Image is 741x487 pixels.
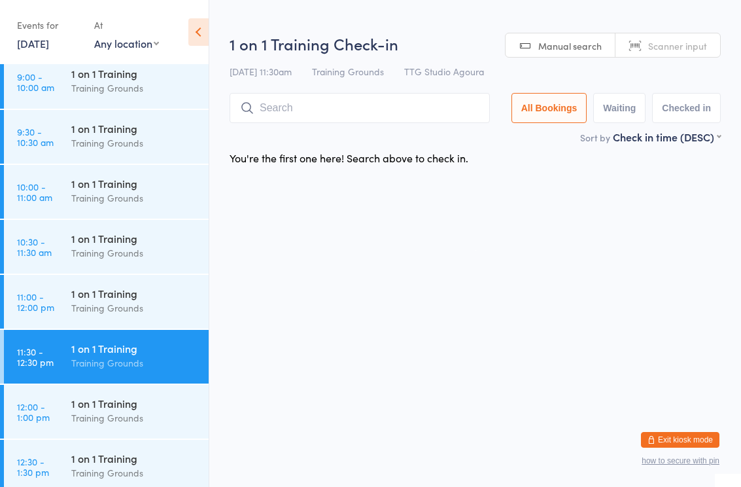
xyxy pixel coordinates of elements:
[538,39,602,52] span: Manual search
[4,275,209,329] a: 11:00 -12:00 pm1 on 1 TrainingTraining Grounds
[404,65,484,78] span: TTG Studio Agoura
[71,81,198,96] div: Training Grounds
[642,456,719,465] button: how to secure with pin
[511,93,587,123] button: All Bookings
[593,93,646,123] button: Waiting
[71,231,198,245] div: 1 on 1 Training
[17,71,54,92] time: 9:00 - 10:00 am
[4,220,209,274] a: 10:30 -11:30 am1 on 1 TrainingTraining Grounds
[580,131,610,144] label: Sort by
[71,176,198,190] div: 1 on 1 Training
[17,36,49,50] a: [DATE]
[230,93,490,123] input: Search
[17,401,50,422] time: 12:00 - 1:00 pm
[648,39,707,52] span: Scanner input
[17,346,54,367] time: 11:30 - 12:30 pm
[17,456,49,477] time: 12:30 - 1:30 pm
[71,135,198,151] div: Training Grounds
[230,151,468,165] div: You're the first one here! Search above to check in.
[71,190,198,206] div: Training Grounds
[17,126,54,147] time: 9:30 - 10:30 am
[71,465,198,480] div: Training Grounds
[71,286,198,300] div: 1 on 1 Training
[94,36,159,50] div: Any location
[17,181,52,202] time: 10:00 - 11:00 am
[230,65,292,78] span: [DATE] 11:30am
[94,14,159,36] div: At
[613,130,721,144] div: Check in time (DESC)
[641,432,719,448] button: Exit kiosk mode
[230,33,721,54] h2: 1 on 1 Training Check-in
[71,341,198,355] div: 1 on 1 Training
[4,330,209,384] a: 11:30 -12:30 pm1 on 1 TrainingTraining Grounds
[71,66,198,81] div: 1 on 1 Training
[4,110,209,164] a: 9:30 -10:30 am1 on 1 TrainingTraining Grounds
[17,236,52,257] time: 10:30 - 11:30 am
[4,165,209,219] a: 10:00 -11:00 am1 on 1 TrainingTraining Grounds
[4,385,209,439] a: 12:00 -1:00 pm1 on 1 TrainingTraining Grounds
[71,355,198,370] div: Training Grounds
[4,55,209,109] a: 9:00 -10:00 am1 on 1 TrainingTraining Grounds
[71,451,198,465] div: 1 on 1 Training
[17,291,54,312] time: 11:00 - 12:00 pm
[71,410,198,425] div: Training Grounds
[312,65,384,78] span: Training Grounds
[71,300,198,316] div: Training Grounds
[71,121,198,135] div: 1 on 1 Training
[71,396,198,410] div: 1 on 1 Training
[71,245,198,261] div: Training Grounds
[17,14,81,36] div: Events for
[652,93,721,123] button: Checked in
